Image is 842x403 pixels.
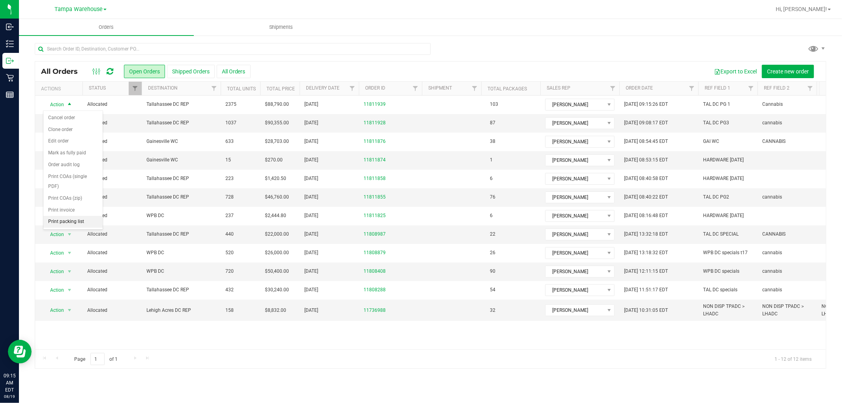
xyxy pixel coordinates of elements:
[41,86,79,92] div: Actions
[804,82,817,95] a: Filter
[364,231,386,238] a: 11808987
[43,216,103,228] li: Print packing list
[762,231,786,238] span: CANNABIS
[762,193,782,201] span: cannabis
[41,67,86,76] span: All Orders
[54,6,103,13] span: Tampa Warehouse
[703,231,739,238] span: TAL DC SPECIAL
[703,303,753,318] span: NON DISP TPADC > LHADC
[703,268,739,275] span: WPB DC specials
[762,119,782,127] span: cannabis
[364,193,386,201] a: 11811855
[43,305,64,316] span: Action
[225,156,231,164] span: 15
[65,305,75,316] span: select
[87,156,137,164] span: Allocated
[546,155,604,166] span: [PERSON_NAME]
[546,136,604,147] span: [PERSON_NAME]
[546,229,604,240] span: [PERSON_NAME]
[486,210,497,221] span: 6
[194,19,369,36] a: Shipments
[304,307,318,314] span: [DATE]
[87,307,137,314] span: Allocated
[225,175,234,182] span: 223
[486,284,499,296] span: 54
[146,175,216,182] span: Tallahassee DC REP
[124,65,165,78] button: Open Orders
[68,353,124,365] span: Page of 1
[364,138,386,145] a: 11811876
[346,82,359,95] a: Filter
[364,175,386,182] a: 11811858
[89,85,106,91] a: Status
[624,286,668,294] span: [DATE] 11:51:17 EDT
[703,101,730,108] span: TAL DC PG 1
[624,101,668,108] span: [DATE] 09:15:26 EDT
[43,204,103,216] li: Print invoice
[364,101,386,108] a: 11811939
[146,231,216,238] span: Tallahassee DC REP
[225,101,236,108] span: 2375
[265,268,289,275] span: $50,400.00
[265,249,289,257] span: $26,000.00
[43,135,103,147] li: Edit order
[624,249,668,257] span: [DATE] 13:18:32 EDT
[65,266,75,277] span: select
[304,212,318,219] span: [DATE]
[43,124,103,136] li: Clone order
[265,175,286,182] span: $1,420.50
[768,353,818,365] span: 1 - 12 of 12 items
[265,138,289,145] span: $28,703.00
[546,285,604,296] span: [PERSON_NAME]
[486,136,499,147] span: 38
[486,117,499,129] span: 87
[225,286,234,294] span: 432
[225,138,234,145] span: 633
[546,210,604,221] span: [PERSON_NAME]
[43,159,103,171] li: Order audit log
[486,266,499,277] span: 90
[409,82,422,95] a: Filter
[43,171,103,193] li: Print COAs (single PDF)
[547,85,570,91] a: Sales Rep
[365,85,385,91] a: Order ID
[225,212,234,219] span: 237
[265,193,289,201] span: $46,760.00
[546,192,604,203] span: [PERSON_NAME]
[90,353,105,365] input: 1
[265,156,283,164] span: $270.00
[146,307,216,314] span: Lehigh Acres DC REP
[304,138,318,145] span: [DATE]
[217,65,251,78] button: All Orders
[146,268,216,275] span: WPB DC
[304,268,318,275] span: [DATE]
[225,119,236,127] span: 1037
[129,82,142,95] a: Filter
[626,85,653,91] a: Order Date
[87,231,137,238] span: Allocated
[43,147,103,159] li: Mark as fully paid
[208,82,221,95] a: Filter
[468,82,481,95] a: Filter
[265,286,289,294] span: $30,240.00
[304,193,318,201] span: [DATE]
[488,86,527,92] a: Total Packages
[776,6,827,12] span: Hi, [PERSON_NAME]!
[43,193,103,204] li: Print COAs (zip)
[225,231,234,238] span: 440
[624,231,668,238] span: [DATE] 13:32:18 EDT
[762,65,814,78] button: Create new order
[225,193,234,201] span: 728
[65,99,75,110] span: select
[265,231,289,238] span: $22,000.00
[744,82,758,95] a: Filter
[762,138,786,145] span: CANNABIS
[546,118,604,129] span: [PERSON_NAME]
[304,175,318,182] span: [DATE]
[762,268,782,275] span: cannabis
[703,286,737,294] span: TAL DC specials
[364,119,386,127] a: 11811928
[364,249,386,257] a: 11808879
[225,249,234,257] span: 520
[624,156,668,164] span: [DATE] 08:53:15 EDT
